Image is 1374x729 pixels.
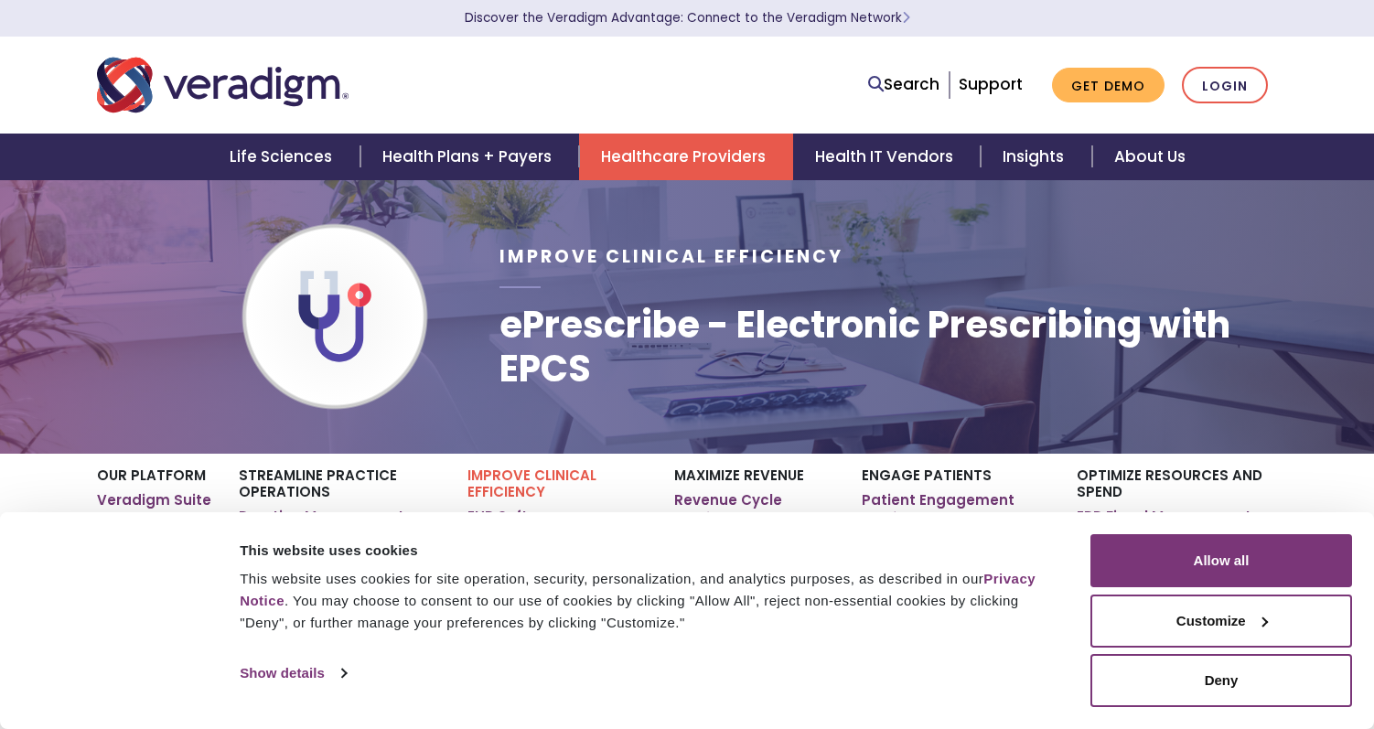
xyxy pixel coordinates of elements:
[1092,134,1208,180] a: About Us
[467,508,564,526] a: EHR Software
[240,659,346,687] a: Show details
[97,491,211,509] a: Veradigm Suite
[499,244,843,269] span: Improve Clinical Efficiency
[1090,534,1352,587] button: Allow all
[793,134,981,180] a: Health IT Vendors
[862,491,1049,527] a: Patient Engagement Platform
[868,72,939,97] a: Search
[674,491,834,527] a: Revenue Cycle Services
[360,134,579,180] a: Health Plans + Payers
[239,508,404,526] a: Practice Management
[579,134,793,180] a: Healthcare Providers
[208,134,360,180] a: Life Sciences
[499,303,1277,391] h1: ePrescribe - Electronic Prescribing with EPCS
[1090,654,1352,707] button: Deny
[97,55,349,115] img: Veradigm logo
[959,73,1023,95] a: Support
[1052,68,1165,103] a: Get Demo
[981,134,1091,180] a: Insights
[1077,508,1251,526] a: ERP Fiscal Management
[1090,595,1352,648] button: Customize
[1182,67,1268,104] a: Login
[465,9,910,27] a: Discover the Veradigm Advantage: Connect to the Veradigm NetworkLearn More
[240,568,1069,634] div: This website uses cookies for site operation, security, personalization, and analytics purposes, ...
[240,540,1069,562] div: This website uses cookies
[902,9,910,27] span: Learn More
